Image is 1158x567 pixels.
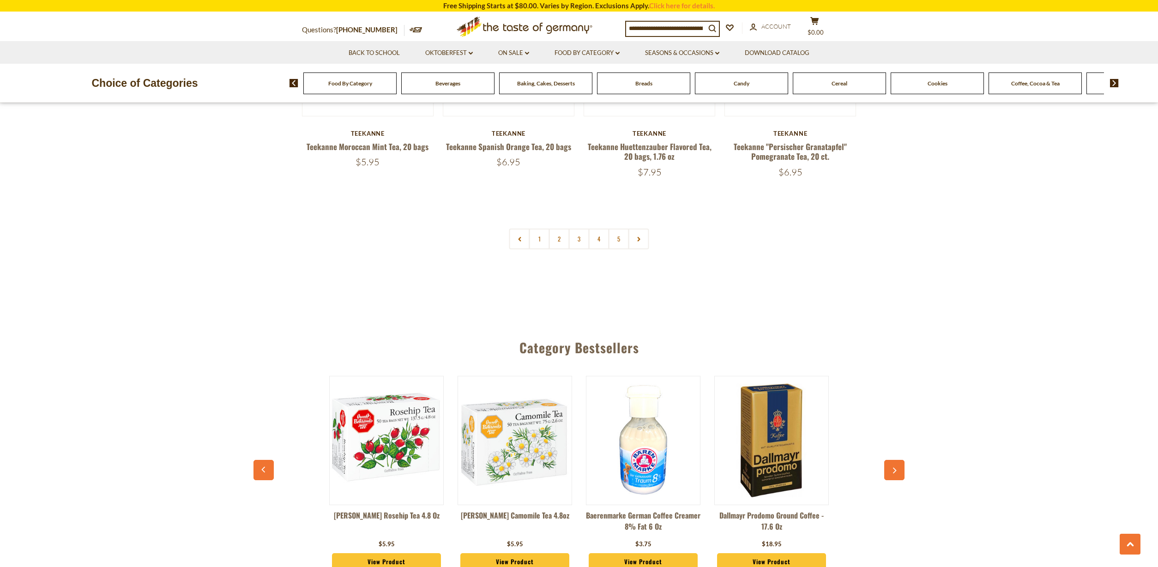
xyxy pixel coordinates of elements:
a: Teekanne Huettenzauber Flavored Tea, 20 bags, 1.76 oz [588,141,712,162]
img: Onno Behrends Rosehip Tea 4.8 oz [330,384,443,497]
a: On Sale [498,48,529,58]
div: $5.95 [507,540,523,549]
div: Category Bestsellers [258,326,900,364]
button: $0.00 [801,17,828,40]
img: Onno Behrends Camomile Tea 4.8oz [458,384,572,497]
div: Teekanne [584,130,715,137]
img: Dallmayr Prodomo Ground Coffee - 17.6 oz [715,384,828,497]
a: Food By Category [328,80,372,87]
a: Food By Category [555,48,620,58]
a: 3 [569,229,590,249]
a: Download Catalog [745,48,809,58]
div: $3.75 [635,540,651,549]
a: Teekanne Moroccan Mint Tea, 20 bags [307,141,428,152]
a: Teekanne Spanish Orange Tea, 20 bags [446,141,571,152]
div: Teekanne [443,130,574,137]
a: Cookies [928,80,947,87]
a: Candy [734,80,749,87]
a: Baerenmarke German Coffee Creamer 8% Fat 6 oz [586,510,700,537]
a: Seasons & Occasions [645,48,719,58]
a: [PERSON_NAME] Rosehip Tea 4.8 oz [329,510,444,537]
span: $0.00 [808,29,824,36]
a: [PERSON_NAME] Camomile Tea 4.8oz [458,510,572,537]
a: 1 [529,229,550,249]
span: $7.95 [638,166,662,178]
a: Teekanne "Persischer Granatapfel" Pomegranate Tea, 20 ct. [734,141,847,162]
a: 2 [549,229,570,249]
span: $5.95 [356,156,380,168]
a: Breads [635,80,652,87]
span: $6.95 [496,156,520,168]
div: Teekanne [724,130,856,137]
a: Dallmayr Prodomo Ground Coffee - 17.6 oz [714,510,829,537]
p: Questions? [302,24,404,36]
img: Baerenmarke German Coffee Creamer 8% Fat 6 oz [586,384,700,497]
img: next arrow [1110,79,1119,87]
a: Oktoberfest [425,48,473,58]
span: Account [761,23,791,30]
a: Back to School [349,48,400,58]
a: 5 [609,229,629,249]
div: $18.95 [762,540,782,549]
span: $6.95 [778,166,802,178]
a: Account [750,22,791,32]
div: $5.95 [379,540,395,549]
a: Click here for details. [649,1,715,10]
a: Beverages [435,80,460,87]
a: 4 [589,229,609,249]
a: Baking, Cakes, Desserts [517,80,575,87]
div: Teekanne [302,130,434,137]
a: [PHONE_NUMBER] [336,25,398,34]
img: previous arrow [289,79,298,87]
a: Coffee, Cocoa & Tea [1011,80,1060,87]
a: Cereal [832,80,847,87]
